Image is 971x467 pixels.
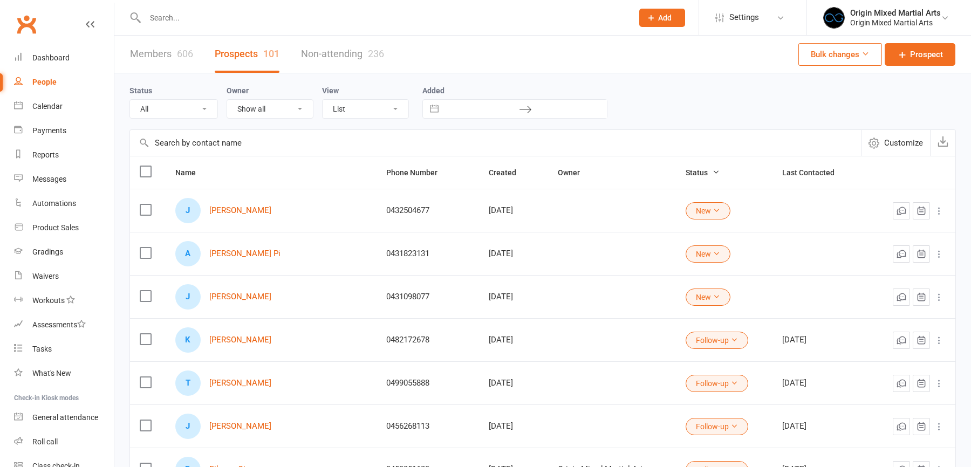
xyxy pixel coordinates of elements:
[209,335,271,345] a: [PERSON_NAME]
[422,86,607,95] label: Added
[175,370,201,396] div: T
[209,206,271,215] a: [PERSON_NAME]
[658,13,672,22] span: Add
[14,430,114,454] a: Roll call
[782,422,861,431] div: [DATE]
[32,102,63,111] div: Calendar
[175,327,201,353] div: K
[14,289,114,313] a: Workouts
[32,126,66,135] div: Payments
[14,264,114,289] a: Waivers
[386,249,469,258] div: 0431823131
[639,9,685,27] button: Add
[386,168,449,177] span: Phone Number
[209,292,271,301] a: [PERSON_NAME]
[489,422,538,431] div: [DATE]
[14,94,114,119] a: Calendar
[686,375,748,392] button: Follow-up
[386,206,469,215] div: 0432504677
[14,46,114,70] a: Dashboard
[14,337,114,361] a: Tasks
[142,10,625,25] input: Search...
[729,5,759,30] span: Settings
[175,168,208,177] span: Name
[32,320,86,329] div: Assessments
[425,100,444,118] button: Interact with the calendar and add the check-in date for your trip.
[386,292,469,301] div: 0431098077
[861,130,930,156] button: Customize
[386,335,469,345] div: 0482172678
[14,216,114,240] a: Product Sales
[386,422,469,431] div: 0456268113
[798,43,882,66] button: Bulk changes
[686,245,730,263] button: New
[32,345,52,353] div: Tasks
[489,249,538,258] div: [DATE]
[175,166,208,179] button: Name
[263,48,279,59] div: 101
[322,86,339,95] label: View
[32,199,76,208] div: Automations
[209,249,281,258] a: [PERSON_NAME] Pi
[32,248,63,256] div: Gradings
[130,36,193,73] a: Members606
[686,289,730,306] button: New
[175,414,201,439] div: J
[884,136,923,149] span: Customize
[32,413,98,422] div: General attendance
[489,292,538,301] div: [DATE]
[32,437,58,446] div: Roll call
[386,166,449,179] button: Phone Number
[177,48,193,59] div: 606
[782,379,861,388] div: [DATE]
[782,168,846,177] span: Last Contacted
[175,241,201,266] div: A
[32,150,59,159] div: Reports
[782,166,846,179] button: Last Contacted
[910,48,943,61] span: Prospect
[215,36,279,73] a: Prospects101
[14,70,114,94] a: People
[14,406,114,430] a: General attendance kiosk mode
[686,332,748,349] button: Follow-up
[489,335,538,345] div: [DATE]
[885,43,955,66] a: Prospect
[14,143,114,167] a: Reports
[686,168,720,177] span: Status
[175,284,201,310] div: J
[32,296,65,305] div: Workouts
[489,206,538,215] div: [DATE]
[14,361,114,386] a: What's New
[368,48,384,59] div: 236
[227,86,249,95] label: Owner
[686,202,730,219] button: New
[32,369,71,377] div: What's New
[686,166,720,179] button: Status
[130,130,861,156] input: Search by contact name
[175,198,201,223] div: J
[489,379,538,388] div: [DATE]
[32,78,57,86] div: People
[686,418,748,435] button: Follow-up
[823,7,845,29] img: thumb_image1665119159.png
[386,379,469,388] div: 0499055888
[32,223,79,232] div: Product Sales
[209,422,271,431] a: [PERSON_NAME]
[14,191,114,216] a: Automations
[301,36,384,73] a: Non-attending236
[14,313,114,337] a: Assessments
[850,8,941,18] div: Origin Mixed Martial Arts
[129,86,152,95] label: Status
[850,18,941,28] div: Origin Mixed Martial Arts
[14,119,114,143] a: Payments
[32,272,59,280] div: Waivers
[209,379,271,388] a: [PERSON_NAME]
[14,240,114,264] a: Gradings
[782,335,861,345] div: [DATE]
[489,168,528,177] span: Created
[13,11,40,38] a: Clubworx
[32,53,70,62] div: Dashboard
[14,167,114,191] a: Messages
[558,168,592,177] span: Owner
[558,166,592,179] button: Owner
